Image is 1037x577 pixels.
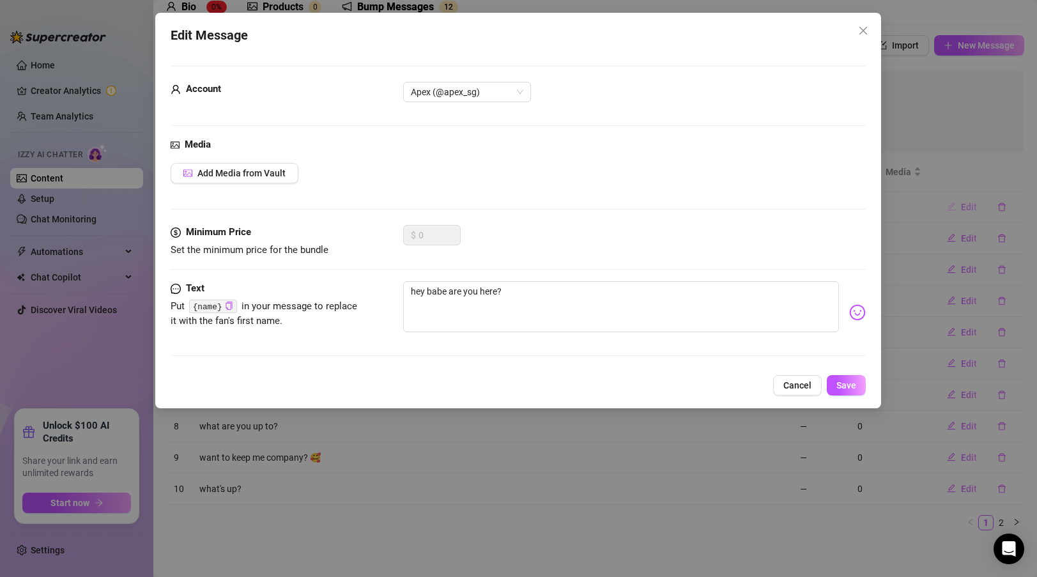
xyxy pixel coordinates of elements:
[403,281,839,332] textarea: hey babe are you here?
[171,137,180,153] span: picture
[186,282,204,294] strong: Text
[171,244,328,256] span: Set the minimum price for the bundle
[171,82,181,97] span: user
[171,225,181,240] span: dollar
[185,139,211,150] strong: Media
[994,534,1024,564] div: Open Intercom Messenger
[411,82,523,102] span: Apex (@apex_sg)
[186,83,221,95] strong: Account
[171,300,357,327] span: Put in your message to replace it with the fan's first name.
[774,375,822,396] button: Cancel
[854,20,874,41] button: Close
[186,226,251,238] strong: Minimum Price
[225,302,233,311] button: Click to Copy
[854,26,874,36] span: Close
[171,281,181,296] span: message
[837,380,857,390] span: Save
[189,300,237,313] code: {name}
[784,380,812,390] span: Cancel
[171,163,298,183] button: Add Media from Vault
[171,26,248,45] span: Edit Message
[197,168,286,178] span: Add Media from Vault
[225,302,233,310] span: copy
[850,304,866,321] img: svg%3e
[183,169,192,178] span: picture
[827,375,866,396] button: Save
[859,26,869,36] span: close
